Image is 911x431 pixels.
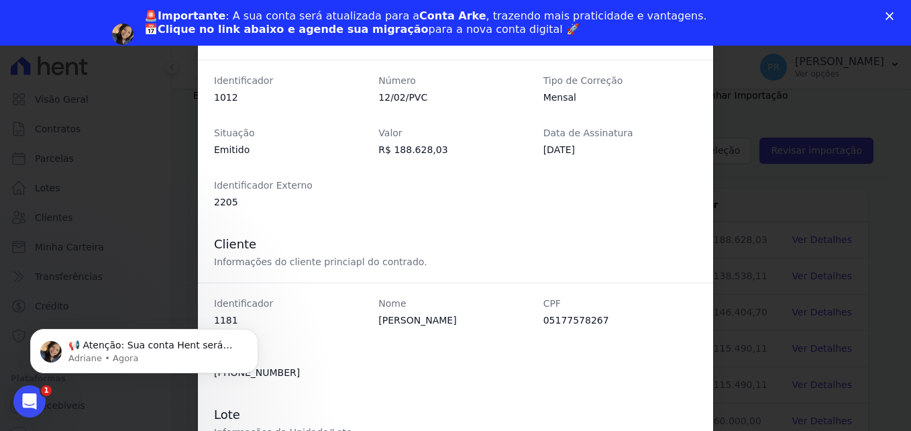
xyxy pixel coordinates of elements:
h3: Cliente [214,236,697,252]
dt: Situação [214,126,368,140]
dd: 2205 [214,195,368,209]
dt: Telefone [214,349,368,363]
dd: 1012 [214,91,368,105]
img: Profile image for Adriane [112,23,133,45]
dd: Mensal [543,91,697,105]
dd: 1181 [214,314,368,328]
dd: [DATE] [543,143,697,157]
dt: CPF [543,297,697,311]
a: Agendar migração [144,44,255,59]
dd: R$ 188.628,03 [378,143,532,157]
div: Fechar [886,12,899,20]
iframe: Intercom live chat [13,385,46,418]
dt: Valor [378,126,532,140]
b: Conta Arke [419,9,486,22]
dd: [PHONE_NUMBER] [214,366,368,380]
h3: Lote [214,407,697,423]
iframe: Intercom notifications mensagem [10,301,278,395]
p: Informações do cliente princiapl do contrado. [214,255,665,269]
dd: 05177578267 [543,314,697,328]
dd: Emitido [214,143,368,157]
dd: [PERSON_NAME] [378,314,532,328]
dt: Data de Assinatura [543,126,697,140]
b: 🚨Importante [144,9,225,22]
span: 1 [41,385,52,396]
dt: Identificador Externo [214,179,368,193]
dt: Nome [378,297,532,311]
dt: Identificador [214,297,368,311]
dd: 12/02/PVC [378,91,532,105]
b: Clique no link abaixo e agende sua migração [158,23,429,36]
div: : A sua conta será atualizada para a , trazendo mais praticidade e vantagens. 📅 para a nova conta... [144,9,707,36]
